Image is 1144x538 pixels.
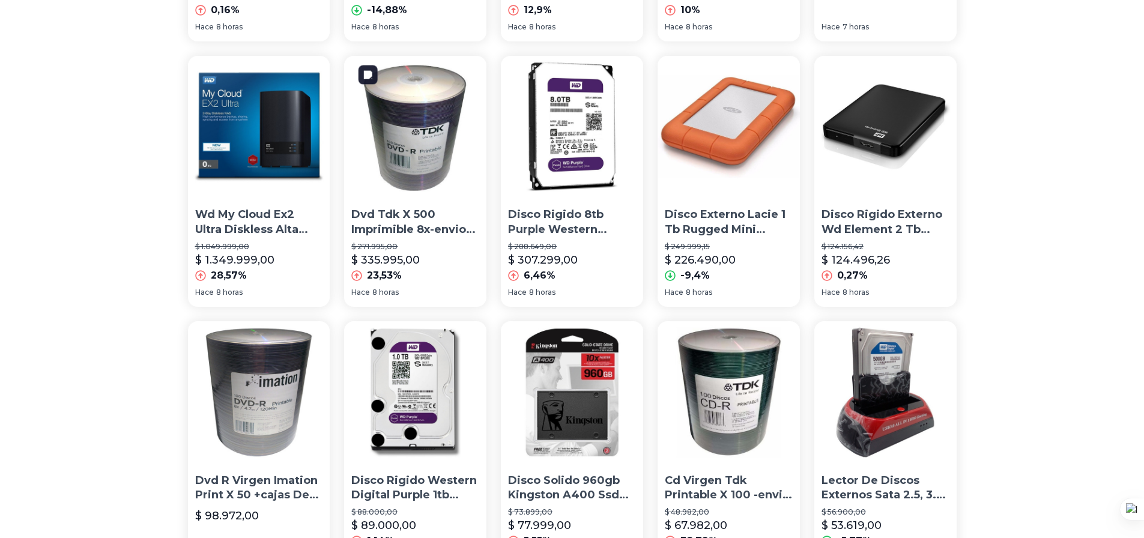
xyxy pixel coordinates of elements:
span: Hace [508,22,527,32]
p: Cd Virgen Tdk Printable X 100 -envio Gratis X Mercadoenvios [665,473,793,503]
span: 8 horas [216,288,243,297]
p: Wd My Cloud Ex2 Ultra Diskless Alta Performance Nas [195,207,323,237]
p: $ 249.999,15 [665,242,793,252]
p: 10% [680,3,700,17]
p: $ 73.899,00 [508,507,636,517]
span: 8 horas [529,22,555,32]
img: Cd Virgen Tdk Printable X 100 -envio Gratis X Mercadoenvios [658,321,800,464]
p: $ 88.000,00 [351,507,479,517]
p: $ 124.496,26 [822,252,890,268]
p: $ 1.049.999,00 [195,242,323,252]
a: Disco Rigido Externo Wd Element 2 Tb Fscomputers PalermoDisco Rigido Externo Wd Element 2 Tb Fsco... [814,56,957,307]
span: Hace [195,288,214,297]
p: $ 271.995,00 [351,242,479,252]
p: $ 307.299,00 [508,252,578,268]
p: $ 53.619,00 [822,517,882,534]
img: Disco Rigido 8tb Purple Western Digital Dvr Seguridad Mexx [501,56,643,198]
a: Wd My Cloud Ex2 Ultra Diskless Alta Performance NasWd My Cloud Ex2 Ultra Diskless Alta Performanc... [188,56,330,307]
p: 6,46% [524,268,555,283]
p: Dvd R Virgen Imation Print X 50 +cajas De 14 Mm Envio Gratis [195,473,323,503]
span: Hace [351,288,370,297]
p: $ 56.900,00 [822,507,949,517]
span: Hace [195,22,214,32]
p: $ 98.972,00 [195,507,259,524]
span: Hace [822,288,840,297]
a: Dvd Tdk X 500 Imprimible 8x-envio Gratis Por MercadoenviosDvd Tdk X 500 Imprimible 8x-envio Grati... [344,56,486,307]
img: Lector De Discos Externos Sata 2.5, 3.5, Ide Usb 3.0 Backup [814,321,957,464]
p: $ 335.995,00 [351,252,420,268]
p: $ 1.349.999,00 [195,252,274,268]
a: Disco Externo Lacie 1 Tb Rugged Mini Portatil Usb 3.0 FsDisco Externo Lacie 1 Tb Rugged Mini Port... [658,56,800,307]
p: Disco Solido 960gb Kingston A400 Ssd 500mbps 2.5 [508,473,636,503]
p: Dvd Tdk X 500 Imprimible 8x-envio Gratis Por Mercadoenvios [351,207,479,237]
p: Disco Rigido 8tb Purple Western Digital Dvr Seguridad Mexx [508,207,636,237]
span: 8 horas [372,288,399,297]
p: $ 89.000,00 [351,517,416,534]
span: 8 horas [216,22,243,32]
p: $ 226.490,00 [665,252,736,268]
a: Disco Rigido 8tb Purple Western Digital Dvr Seguridad MexxDisco Rigido 8tb Purple Western Digital... [501,56,643,307]
img: Disco Rigido Western Digital Purple 1tb Vigilancia Dvr Cctv [344,321,486,464]
p: 28,57% [211,268,247,283]
span: 8 horas [686,22,712,32]
p: 12,9% [524,3,552,17]
p: $ 67.982,00 [665,517,727,534]
img: Disco Solido 960gb Kingston A400 Ssd 500mbps 2.5 [501,321,643,464]
p: $ 124.156,42 [822,242,949,252]
img: Dvd R Virgen Imation Print X 50 +cajas De 14 Mm Envio Gratis [188,321,330,464]
p: Disco Externo Lacie 1 Tb Rugged Mini Portatil Usb 3.0 Fs [665,207,793,237]
span: 8 horas [686,288,712,297]
p: -9,4% [680,268,710,283]
span: Hace [351,22,370,32]
img: Disco Externo Lacie 1 Tb Rugged Mini Portatil Usb 3.0 Fs [658,56,800,198]
p: $ 77.999,00 [508,517,571,534]
span: Hace [665,288,683,297]
p: 0,16% [211,3,240,17]
img: Dvd Tdk X 500 Imprimible 8x-envio Gratis Por Mercadoenvios [344,56,486,198]
span: 8 horas [843,288,869,297]
p: $ 48.982,00 [665,507,793,517]
p: $ 288.649,00 [508,242,636,252]
span: 8 horas [372,22,399,32]
span: Hace [508,288,527,297]
p: -14,88% [367,3,407,17]
span: Hace [822,22,840,32]
span: 8 horas [529,288,555,297]
p: Disco Rigido Externo Wd Element 2 Tb Fscomputers [GEOGRAPHIC_DATA] [822,207,949,237]
p: Lector De Discos Externos Sata 2.5, 3.5, Ide Usb 3.0 Backup [822,473,949,503]
p: 23,53% [367,268,402,283]
img: Disco Rigido Externo Wd Element 2 Tb Fscomputers Palermo [814,56,957,198]
p: Disco Rigido Western Digital Purple 1tb Vigilancia Dvr Cctv [351,473,479,503]
p: 0,27% [837,268,868,283]
span: 7 horas [843,22,869,32]
span: Hace [665,22,683,32]
img: Wd My Cloud Ex2 Ultra Diskless Alta Performance Nas [188,56,330,198]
